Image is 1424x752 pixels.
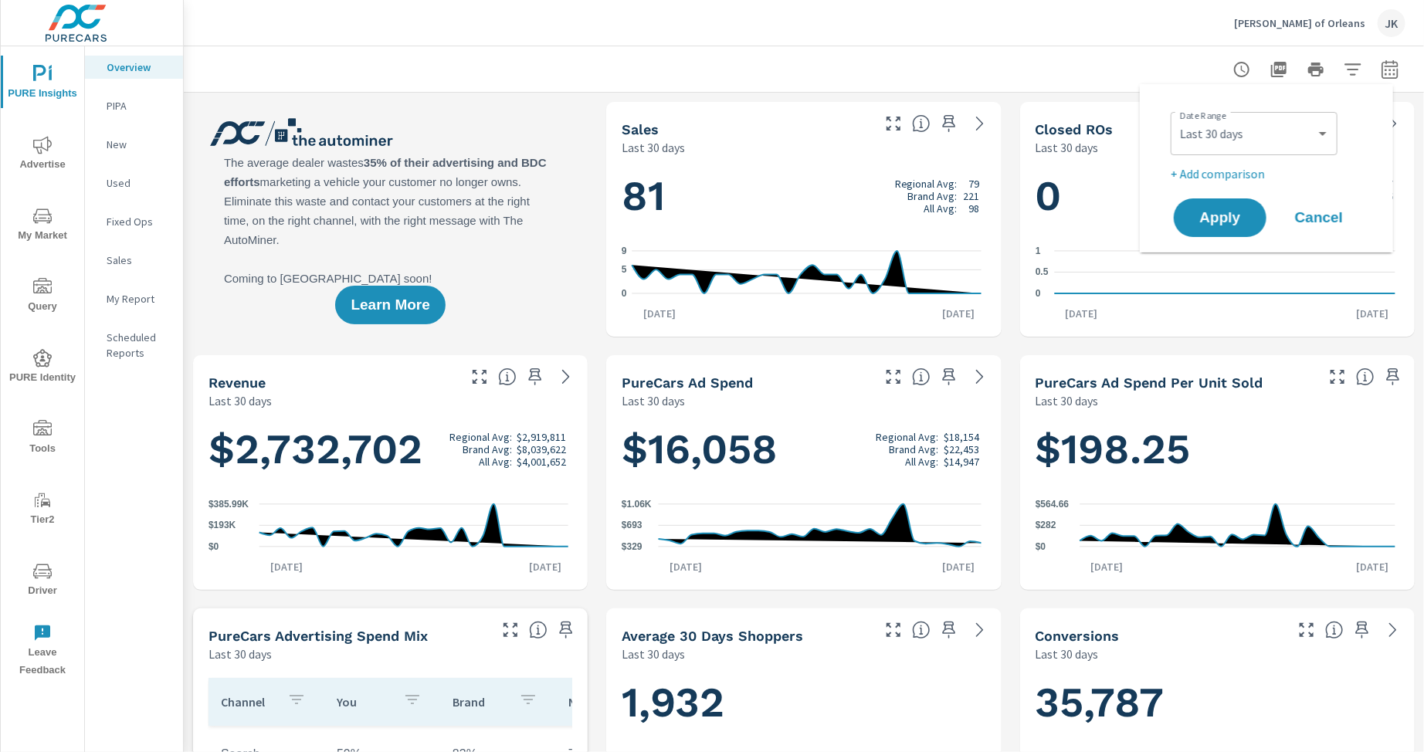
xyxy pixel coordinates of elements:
[889,443,938,456] p: Brand Avg:
[1,46,84,686] div: nav menu
[895,178,958,190] p: Regional Avg:
[1036,676,1399,729] h1: 35,787
[944,456,980,468] p: $14,947
[632,306,687,321] p: [DATE]
[498,368,517,386] span: Total sales revenue over the selected date range. [Source: This data is sourced from the dealer’s...
[968,111,992,136] a: See more details in report
[85,94,183,117] div: PIPA
[622,499,652,510] text: $1.06K
[351,298,429,312] span: Learn More
[85,56,183,79] div: Overview
[1036,645,1099,663] p: Last 30 days
[659,559,713,574] p: [DATE]
[622,423,985,476] h1: $16,058
[622,170,985,222] h1: 81
[1288,211,1350,225] span: Cancel
[1036,391,1099,410] p: Last 30 days
[1174,198,1266,237] button: Apply
[969,202,980,215] p: 98
[209,645,272,663] p: Last 30 days
[1378,9,1405,37] div: JK
[968,364,992,389] a: See more details in report
[968,618,992,642] a: See more details in report
[1263,54,1294,85] button: "Export Report to PDF"
[1080,559,1134,574] p: [DATE]
[1381,111,1405,136] a: See more details in report
[5,491,80,529] span: Tier2
[337,694,391,710] p: You
[107,330,171,361] p: Scheduled Reports
[1345,559,1399,574] p: [DATE]
[221,694,275,710] p: Channel
[529,621,548,639] span: This table looks at how you compare to the amount of budget you spend per channel as opposed to y...
[912,114,931,133] span: Number of vehicles sold by the dealership over the selected date range. [Source: This data is sou...
[1036,121,1114,137] h5: Closed ROs
[1381,364,1405,389] span: Save this to your personalized report
[1036,246,1041,256] text: 1
[881,364,906,389] button: Make Fullscreen
[209,374,266,391] h5: Revenue
[467,364,492,389] button: Make Fullscreen
[85,249,183,272] div: Sales
[1375,54,1405,85] button: Select Date Range
[517,456,566,468] p: $4,001,652
[479,456,512,468] p: All Avg:
[1273,198,1365,237] button: Cancel
[876,431,938,443] p: Regional Avg:
[517,443,566,456] p: $8,039,622
[107,137,171,152] p: New
[107,291,171,307] p: My Report
[1234,16,1365,30] p: [PERSON_NAME] of Orleans
[1036,541,1046,552] text: $0
[1036,267,1049,278] text: 0.5
[905,456,938,468] p: All Avg:
[107,175,171,191] p: Used
[453,694,507,710] p: Brand
[622,628,803,644] h5: Average 30 Days Shoppers
[881,618,906,642] button: Make Fullscreen
[85,171,183,195] div: Used
[622,246,627,256] text: 9
[5,624,80,679] span: Leave Feedback
[1036,423,1399,476] h1: $198.25
[85,287,183,310] div: My Report
[932,559,986,574] p: [DATE]
[85,133,183,156] div: New
[622,288,627,299] text: 0
[209,391,272,410] p: Last 30 days
[1356,368,1375,386] span: Average cost of advertising per each vehicle sold at the dealer over the selected date range. The...
[517,431,566,443] p: $2,919,811
[1300,54,1331,85] button: Print Report
[1381,618,1405,642] a: See more details in report
[622,138,685,157] p: Last 30 days
[622,121,659,137] h5: Sales
[85,326,183,364] div: Scheduled Reports
[964,190,980,202] p: 221
[5,136,80,174] span: Advertise
[5,207,80,245] span: My Market
[209,628,428,644] h5: PureCars Advertising Spend Mix
[1350,618,1375,642] span: Save this to your personalized report
[107,214,171,229] p: Fixed Ops
[209,520,236,531] text: $193K
[1054,306,1108,321] p: [DATE]
[5,562,80,600] span: Driver
[107,98,171,113] p: PIPA
[1189,211,1251,225] span: Apply
[1325,364,1350,389] button: Make Fullscreen
[5,65,80,103] span: PURE Insights
[209,499,249,510] text: $385.99K
[937,111,961,136] span: Save this to your personalized report
[924,202,958,215] p: All Avg:
[622,645,685,663] p: Last 30 days
[622,520,642,531] text: $693
[937,364,961,389] span: Save this to your personalized report
[1036,170,1399,222] h1: 0
[944,443,980,456] p: $22,453
[568,694,622,710] p: National
[937,618,961,642] span: Save this to your personalized report
[622,541,642,552] text: $329
[554,618,578,642] span: Save this to your personalized report
[5,278,80,316] span: Query
[622,374,753,391] h5: PureCars Ad Spend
